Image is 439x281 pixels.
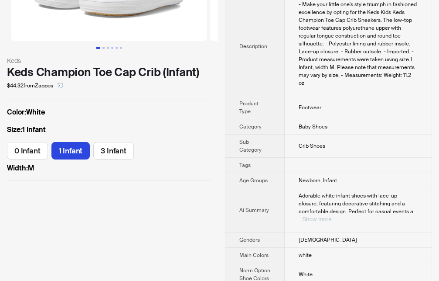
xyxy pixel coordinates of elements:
button: Expand [302,216,331,222]
span: [DEMOGRAPHIC_DATA] [299,236,357,243]
span: Baby Shoes [299,123,327,130]
span: Tags [239,162,251,169]
div: - Make your little one's style triumph in fashioned excellence by opting for the Keds Kids Keds C... [299,0,418,87]
button: Go to slide 2 [102,47,105,49]
div: $44.32 from Zappos [7,79,211,93]
span: Main Colors [239,252,269,259]
div: Keds Champion Toe Cap Crib (Infant) [7,66,211,79]
span: ... [413,208,417,215]
span: Genders [239,236,260,243]
label: available [7,142,48,160]
span: Adorable white infant shoes with lace-up closure, featuring decorative stitching and a comfortabl... [299,192,413,215]
span: Crib Shoes [299,142,325,149]
button: Go to slide 4 [111,47,113,49]
span: 0 Infant [14,146,41,156]
span: Age Groups [239,177,268,184]
span: Ai Summary [239,207,269,214]
span: Newborn, Infant [299,177,337,184]
label: available [93,142,134,160]
span: white [299,252,312,259]
span: Product Type [239,100,259,115]
span: Color : [7,108,26,117]
label: available [51,142,90,160]
span: 1 Infant [59,146,83,156]
span: Category [239,123,262,130]
button: Go to slide 5 [116,47,118,49]
span: Size : [7,125,22,134]
button: Go to slide 6 [120,47,122,49]
label: White [7,107,211,118]
span: Width : [7,163,28,173]
div: Adorable white infant shoes with lace-up closure, featuring decorative stitching and a comfortabl... [299,192,418,223]
label: M [7,163,211,173]
span: select [58,83,63,88]
span: Sub Category [239,139,262,153]
span: Footwear [299,104,321,111]
label: 1 Infant [7,125,211,135]
button: Go to slide 3 [107,47,109,49]
div: Keds [7,56,211,66]
button: Go to slide 1 [96,47,100,49]
span: 3 Infant [101,146,126,156]
span: Description [239,43,267,50]
span: White [299,271,313,278]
